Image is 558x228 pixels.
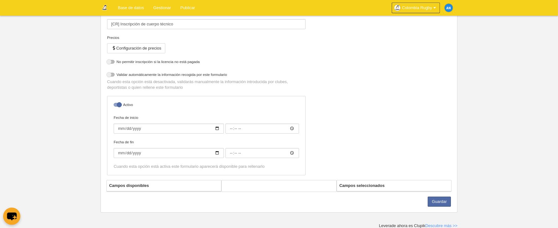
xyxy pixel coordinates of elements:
[107,59,306,66] label: No permitir inscripción si la licencia no está pagada
[425,223,457,228] a: Descubre más >>
[107,19,306,29] input: Nombre
[107,10,306,29] label: Nombre
[392,3,440,13] a: Colombia Rugby
[394,5,400,11] img: Oanpu9v8aySI.30x30.jpg
[101,4,108,11] img: Colombia Rugby
[114,148,224,158] input: Fecha de fin
[445,4,453,12] img: c2l6ZT0zMHgzMCZmcz05JnRleHQ9QU4mYmc9MWU4OGU1.png
[114,102,299,109] label: Activo
[114,164,299,169] div: Cuando esta opción está activa este formulario aparecerá disponible para rellenarlo
[107,180,221,191] th: Campos disponibles
[3,208,20,225] button: chat-button
[114,115,299,134] label: Fecha de inicio
[107,79,306,90] p: Cuando esta opción está desactivada, validarás manualmente la información introducida por clubes,...
[402,5,432,11] span: Colombia Rugby
[225,148,299,158] input: Fecha de fin
[428,197,451,207] button: Guardar
[107,43,165,53] button: Configuración de precios
[107,35,306,40] div: Precios
[114,139,299,158] label: Fecha de fin
[107,72,306,79] label: Validar automáticamente la información recogida por este formulario
[337,180,452,191] th: Campos seleccionados
[114,124,224,134] input: Fecha de inicio
[225,124,299,134] input: Fecha de inicio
